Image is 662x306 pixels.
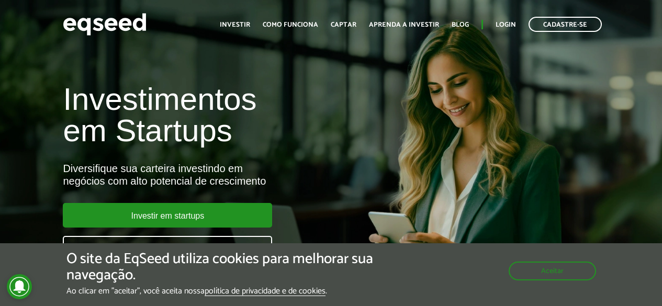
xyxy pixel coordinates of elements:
h5: O site da EqSeed utiliza cookies para melhorar sua navegação. [66,251,384,284]
a: Investir [220,21,250,28]
a: Captar investimentos [63,236,272,260]
h1: Investimentos em Startups [63,84,378,146]
p: Ao clicar em "aceitar", você aceita nossa . [66,286,384,296]
div: Diversifique sua carteira investindo em negócios com alto potencial de crescimento [63,162,378,187]
a: política de privacidade e de cookies [205,287,326,296]
img: EqSeed [63,10,147,38]
a: Investir em startups [63,203,272,228]
a: Como funciona [263,21,318,28]
a: Login [496,21,516,28]
button: Aceitar [509,262,596,280]
a: Captar [331,21,356,28]
a: Blog [452,21,469,28]
a: Aprenda a investir [369,21,439,28]
a: Cadastre-se [529,17,602,32]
